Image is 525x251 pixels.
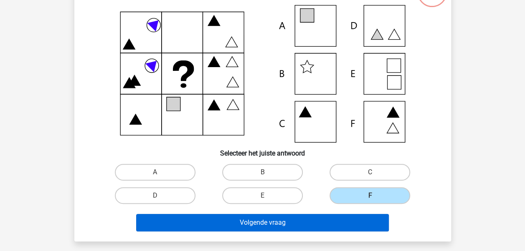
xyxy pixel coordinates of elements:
label: F [330,187,410,204]
label: A [115,164,195,181]
label: C [330,164,410,181]
label: E [222,187,303,204]
label: B [222,164,303,181]
label: D [115,187,195,204]
h6: Selecteer het juiste antwoord [88,143,438,157]
button: Volgende vraag [136,214,389,231]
